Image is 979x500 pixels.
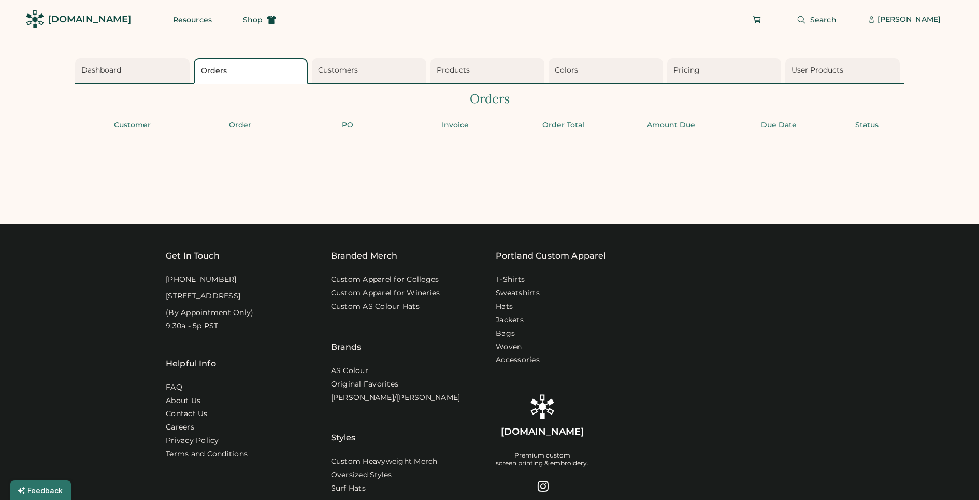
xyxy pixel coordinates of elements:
div: Get In Touch [166,250,220,262]
div: Order Total [512,120,614,131]
a: AS Colour [331,366,368,376]
div: [DOMAIN_NAME] [48,13,131,26]
div: Amount Due [620,120,722,131]
a: About Us [166,396,200,406]
div: Terms and Conditions [166,449,248,460]
a: Careers [166,422,194,433]
a: Oversized Styles [331,470,392,480]
a: FAQ [166,382,182,393]
a: Privacy Policy [166,436,219,446]
div: (By Appointment Only) [166,308,253,318]
div: [STREET_ADDRESS] [166,291,240,302]
a: Original Favorites [331,379,399,390]
a: Custom Heavyweight Merch [331,456,438,467]
a: [PERSON_NAME]/[PERSON_NAME] [331,393,460,403]
img: Rendered Logo - Screens [26,10,44,28]
div: Pricing [673,65,779,76]
div: Customers [318,65,423,76]
div: Orders [201,66,304,76]
div: Colors [555,65,660,76]
div: Branded Merch [331,250,398,262]
div: Products [437,65,542,76]
div: 9:30a - 5p PST [166,321,219,332]
img: Rendered Logo - Screens [530,394,555,419]
button: Search [784,9,849,30]
a: Sweatshirts [496,288,540,298]
a: Portland Custom Apparel [496,250,606,262]
button: Shop [231,9,289,30]
div: Styles [331,406,356,444]
div: Customer [81,120,183,131]
a: Accessories [496,355,540,365]
div: Helpful Info [166,358,216,370]
div: Orders [75,90,904,108]
div: [PERSON_NAME] [877,15,941,25]
button: Resources [161,9,224,30]
div: Premium custom screen printing & embroidery. [496,451,588,468]
a: Woven [496,342,522,352]
div: Status [836,120,898,131]
div: Due Date [728,120,829,131]
div: PO [297,120,398,131]
a: Surf Hats [331,483,366,494]
span: Search [810,16,837,23]
a: T-Shirts [496,275,525,285]
div: [DOMAIN_NAME] [501,425,584,438]
a: Jackets [496,315,524,325]
a: Bags [496,328,515,339]
a: Hats [496,302,513,312]
a: Custom Apparel for Colleges [331,275,439,285]
span: Shop [243,16,263,23]
div: Dashboard [81,65,186,76]
div: Order [189,120,291,131]
a: Custom Apparel for Wineries [331,288,440,298]
div: User Products [791,65,897,76]
div: [PHONE_NUMBER] [166,275,237,285]
div: Brands [331,315,362,353]
div: Invoice [405,120,506,131]
a: Contact Us [166,409,208,419]
a: Custom AS Colour Hats [331,302,420,312]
